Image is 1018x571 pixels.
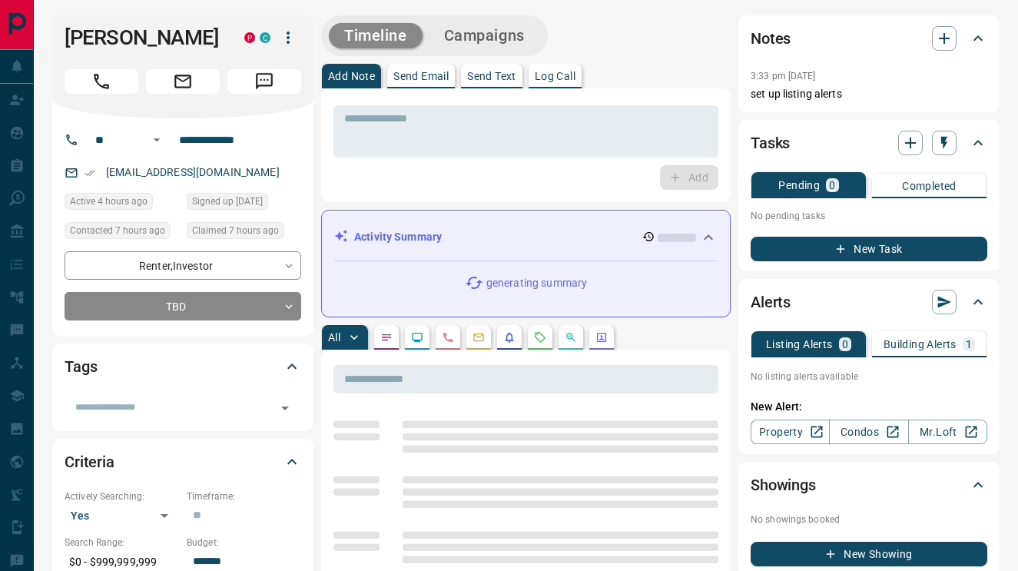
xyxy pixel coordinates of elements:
[65,292,301,320] div: TBD
[260,32,270,43] div: condos.ca
[751,542,987,566] button: New Showing
[751,86,987,102] p: set up listing alerts
[70,194,148,209] span: Active 4 hours ago
[192,223,279,238] span: Claimed 7 hours ago
[751,513,987,526] p: No showings booked
[380,331,393,344] svg: Notes
[274,397,296,419] button: Open
[65,503,179,528] div: Yes
[65,536,179,549] p: Search Range:
[65,443,301,480] div: Criteria
[751,26,791,51] h2: Notes
[244,32,255,43] div: property.ca
[751,290,791,314] h2: Alerts
[65,348,301,385] div: Tags
[187,490,301,503] p: Timeframe:
[778,180,820,191] p: Pending
[902,181,957,191] p: Completed
[328,332,340,343] p: All
[829,180,835,191] p: 0
[65,354,97,379] h2: Tags
[751,399,987,415] p: New Alert:
[442,331,454,344] svg: Calls
[393,71,449,81] p: Send Email
[411,331,423,344] svg: Lead Browsing Activity
[751,20,987,57] div: Notes
[148,131,166,149] button: Open
[829,420,908,444] a: Condos
[65,450,114,474] h2: Criteria
[65,69,138,94] span: Call
[65,25,221,50] h1: [PERSON_NAME]
[70,223,165,238] span: Contacted 7 hours ago
[751,124,987,161] div: Tasks
[334,223,718,251] div: Activity Summary
[65,490,179,503] p: Actively Searching:
[65,251,301,280] div: Renter , Investor
[751,237,987,261] button: New Task
[908,420,987,444] a: Mr.Loft
[751,466,987,503] div: Showings
[842,339,848,350] p: 0
[106,166,280,178] a: [EMAIL_ADDRESS][DOMAIN_NAME]
[187,193,301,214] div: Fri Feb 01 2019
[85,168,95,178] svg: Email Verified
[535,71,575,81] p: Log Call
[751,370,987,383] p: No listing alerts available
[146,69,220,94] span: Email
[227,69,301,94] span: Message
[329,23,423,48] button: Timeline
[751,284,987,320] div: Alerts
[766,339,833,350] p: Listing Alerts
[534,331,546,344] svg: Requests
[595,331,608,344] svg: Agent Actions
[565,331,577,344] svg: Opportunities
[486,275,587,291] p: generating summary
[192,194,263,209] span: Signed up [DATE]
[966,339,972,350] p: 1
[467,71,516,81] p: Send Text
[328,71,375,81] p: Add Note
[751,204,987,227] p: No pending tasks
[751,473,816,497] h2: Showings
[65,222,179,244] div: Wed Aug 13 2025
[429,23,540,48] button: Campaigns
[751,420,830,444] a: Property
[884,339,957,350] p: Building Alerts
[751,71,816,81] p: 3:33 pm [DATE]
[751,131,790,155] h2: Tasks
[473,331,485,344] svg: Emails
[354,229,442,245] p: Activity Summary
[187,536,301,549] p: Budget:
[187,222,301,244] div: Wed Aug 13 2025
[65,193,179,214] div: Wed Aug 13 2025
[503,331,516,344] svg: Listing Alerts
